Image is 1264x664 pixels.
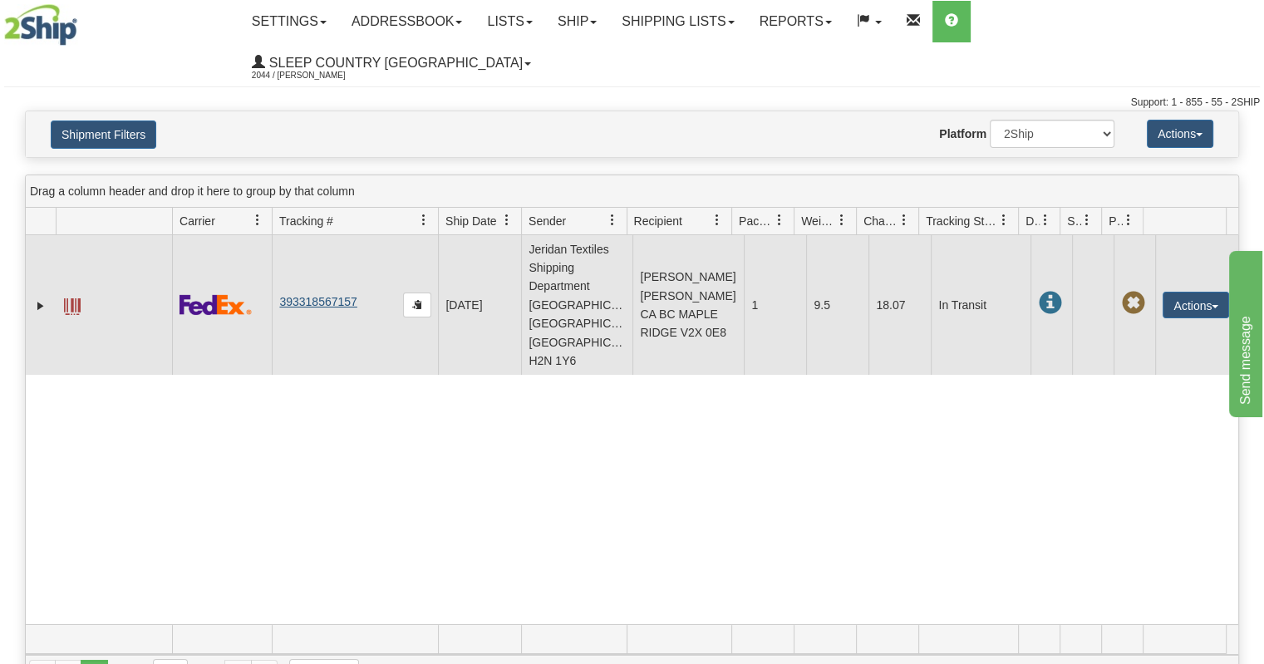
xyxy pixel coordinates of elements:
[279,213,333,229] span: Tracking #
[545,1,609,42] a: Ship
[438,235,521,375] td: [DATE]
[931,235,1030,375] td: In Transit
[180,213,215,229] span: Carrier
[243,206,272,234] a: Carrier filter column settings
[634,213,682,229] span: Recipient
[1226,247,1262,416] iframe: chat widget
[445,213,496,229] span: Ship Date
[239,42,543,84] a: Sleep Country [GEOGRAPHIC_DATA] 2044 / [PERSON_NAME]
[1025,213,1040,229] span: Delivery Status
[265,56,523,70] span: Sleep Country [GEOGRAPHIC_DATA]
[4,96,1260,110] div: Support: 1 - 855 - 55 - 2SHIP
[1109,213,1123,229] span: Pickup Status
[703,206,731,234] a: Recipient filter column settings
[1163,292,1229,318] button: Actions
[410,206,438,234] a: Tracking # filter column settings
[890,206,918,234] a: Charge filter column settings
[926,213,998,229] span: Tracking Status
[4,4,77,46] img: logo2044.jpg
[1038,292,1061,315] span: In Transit
[239,1,339,42] a: Settings
[521,235,632,375] td: Jeridan Textiles Shipping Department [GEOGRAPHIC_DATA] [GEOGRAPHIC_DATA] [GEOGRAPHIC_DATA] H2N 1Y6
[1067,213,1081,229] span: Shipment Issues
[598,206,627,234] a: Sender filter column settings
[801,213,836,229] span: Weight
[180,294,252,315] img: 2 - FedEx Express®
[1073,206,1101,234] a: Shipment Issues filter column settings
[64,291,81,317] a: Label
[747,1,844,42] a: Reports
[744,235,806,375] td: 1
[403,293,431,317] button: Copy to clipboard
[475,1,544,42] a: Lists
[765,206,794,234] a: Packages filter column settings
[1114,206,1143,234] a: Pickup Status filter column settings
[828,206,856,234] a: Weight filter column settings
[739,213,774,229] span: Packages
[339,1,475,42] a: Addressbook
[32,298,49,314] a: Expand
[12,10,154,30] div: Send message
[632,235,744,375] td: [PERSON_NAME] [PERSON_NAME] CA BC MAPLE RIDGE V2X 0E8
[806,235,868,375] td: 9.5
[26,175,1238,208] div: grid grouping header
[1121,292,1144,315] span: Pickup Not Assigned
[990,206,1018,234] a: Tracking Status filter column settings
[252,67,376,84] span: 2044 / [PERSON_NAME]
[1147,120,1213,148] button: Actions
[1031,206,1060,234] a: Delivery Status filter column settings
[868,235,931,375] td: 18.07
[493,206,521,234] a: Ship Date filter column settings
[529,213,566,229] span: Sender
[51,121,156,149] button: Shipment Filters
[939,125,986,142] label: Platform
[279,295,357,308] a: 393318567157
[609,1,746,42] a: Shipping lists
[863,213,898,229] span: Charge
